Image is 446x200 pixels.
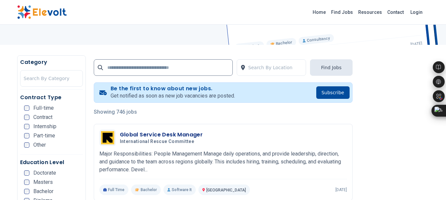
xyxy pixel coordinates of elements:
span: [GEOGRAPHIC_DATA] [206,188,246,192]
p: Showing 746 jobs [94,108,353,116]
input: Contract [24,115,29,120]
span: Bachelor [141,187,157,192]
a: Contact [385,7,406,17]
input: Bachelor [24,189,29,194]
input: Other [24,142,29,148]
a: Home [310,7,328,17]
h5: Education Level [20,158,83,166]
h3: Global Service Desk Manager [120,131,203,139]
a: Find Jobs [328,7,356,17]
img: Elevolt [17,5,67,19]
span: Internship [33,124,56,129]
button: Find Jobs [310,59,352,76]
p: Software It [163,185,196,195]
p: Get notified as soon as new job vacancies are posted. [111,92,235,100]
button: Subscribe [316,86,350,99]
span: Doctorate [33,170,56,176]
input: Doctorate [24,170,29,176]
h5: Category [20,58,83,66]
input: Part-time [24,133,29,138]
input: Full-time [24,105,29,111]
span: Part-time [33,133,55,138]
span: Other [33,142,46,148]
iframe: Chat Widget [413,168,446,200]
a: Login [406,6,427,19]
p: [DATE] [335,187,347,192]
p: Full Time [99,185,129,195]
a: International Rescue CommitteeGlobal Service Desk ManagerInternational Rescue CommitteeMajor Resp... [99,129,347,195]
p: Major Responsibilities: People Management Manage daily operations, and provide leadership, direct... [99,150,347,174]
input: Masters [24,180,29,185]
a: Resources [356,7,385,17]
h5: Contract Type [20,94,83,101]
span: Bachelor [33,189,53,194]
h4: Be the first to know about new jobs. [111,85,235,92]
span: Masters [33,180,53,185]
input: Internship [24,124,29,129]
span: Contract [33,115,52,120]
img: International Rescue Committee [101,131,114,144]
span: International Rescue Committee [120,139,194,145]
span: Full-time [33,105,54,111]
